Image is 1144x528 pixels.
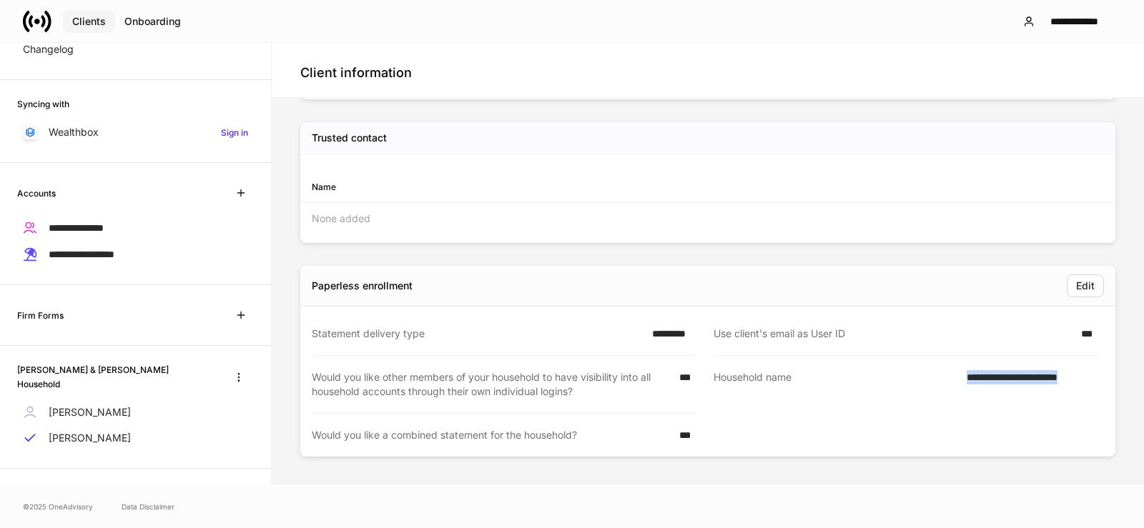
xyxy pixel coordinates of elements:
a: [PERSON_NAME] [17,399,254,425]
h5: Trusted contact [312,131,387,145]
a: Changelog [17,36,254,62]
div: Would you like a combined statement for the household? [312,428,671,442]
h6: Syncing with [17,97,69,111]
h6: [PERSON_NAME] & [PERSON_NAME] Household [17,363,212,390]
button: Edit [1067,274,1104,297]
h4: Client information [300,64,412,81]
a: Data Disclaimer [122,501,174,512]
div: Clients [72,16,106,26]
div: Use client's email as User ID [714,327,1072,341]
a: [PERSON_NAME] [17,425,254,451]
button: Clients [63,10,115,33]
p: Wealthbox [49,125,99,139]
div: Household name [714,370,958,399]
h6: Firm Forms [17,309,64,322]
a: WealthboxSign in [17,119,254,145]
p: [PERSON_NAME] [49,431,131,445]
span: © 2025 OneAdvisory [23,501,93,512]
h6: Accounts [17,186,56,200]
div: Name [312,180,708,194]
div: Statement delivery type [312,327,643,341]
div: Would you like other members of your household to have visibility into all household accounts thr... [312,370,671,399]
p: [PERSON_NAME] [49,405,131,419]
div: Onboarding [124,16,181,26]
h6: Sign in [221,126,248,139]
div: None added [300,203,1115,234]
div: Paperless enrollment [312,279,413,293]
p: Changelog [23,42,74,56]
button: Onboarding [115,10,190,33]
div: Edit [1076,281,1095,291]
